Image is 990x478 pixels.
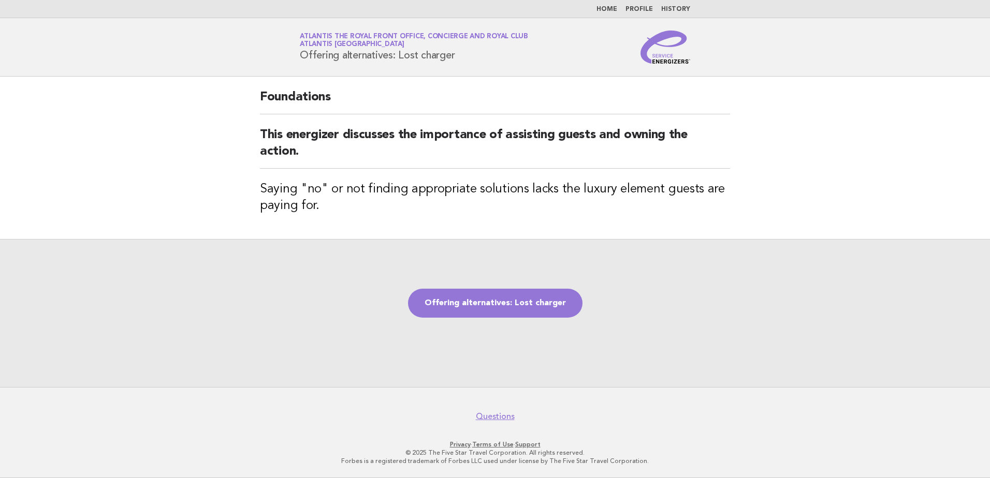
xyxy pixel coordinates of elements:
[260,127,730,169] h2: This energizer discusses the importance of assisting guests and owning the action.
[178,449,812,457] p: © 2025 The Five Star Travel Corporation. All rights reserved.
[300,34,528,61] h1: Offering alternatives: Lost charger
[596,6,617,12] a: Home
[260,181,730,214] h3: Saying "no" or not finding appropriate solutions lacks the luxury element guests are paying for.
[178,457,812,465] p: Forbes is a registered trademark of Forbes LLC used under license by The Five Star Travel Corpora...
[640,31,690,64] img: Service Energizers
[260,89,730,114] h2: Foundations
[300,41,404,48] span: Atlantis [GEOGRAPHIC_DATA]
[476,411,515,422] a: Questions
[661,6,690,12] a: History
[408,289,583,318] a: Offering alternatives: Lost charger
[472,441,514,448] a: Terms of Use
[450,441,471,448] a: Privacy
[300,33,528,48] a: Atlantis The Royal Front Office, Concierge and Royal ClubAtlantis [GEOGRAPHIC_DATA]
[625,6,653,12] a: Profile
[178,440,812,449] p: · ·
[515,441,541,448] a: Support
